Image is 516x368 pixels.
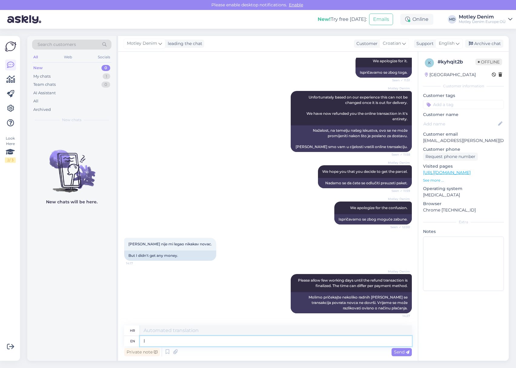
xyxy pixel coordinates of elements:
[103,73,110,79] div: 1
[130,336,135,346] div: en
[387,225,410,229] span: Seen ✓ 12:00
[423,83,504,89] div: Customer information
[124,250,216,261] div: But I didn't get any money.
[101,82,110,88] div: 0
[350,205,408,210] span: We apologize for the confusion.
[38,41,76,48] span: Search customers
[62,117,81,123] span: New chats
[5,41,16,52] img: Askly Logo
[33,90,56,96] div: AI Assistant
[423,201,504,207] p: Browser
[423,163,504,169] p: Visited pages
[459,15,506,19] div: Motley Denim
[423,192,504,198] p: [MEDICAL_DATA]
[334,214,412,224] div: Ispričavamo se zbog moguće zabune.
[33,82,56,88] div: Team chats
[130,325,135,336] div: hr
[423,121,497,127] input: Add name
[423,186,504,192] p: Operating system
[127,40,157,47] span: Motley Denim
[423,207,504,213] p: Chrome [TECHNICAL_ID]
[423,100,504,109] input: Add a tag
[97,53,111,61] div: Socials
[459,15,512,24] a: Motley DenimMotley Denim Europe OÜ
[387,269,410,274] span: Motley Denim
[33,73,51,79] div: My chats
[475,59,502,65] span: Offline
[128,242,212,246] span: [PERSON_NAME] nije mi legao nikakav novac.
[400,14,433,25] div: Online
[387,86,410,91] span: Motley Denim
[425,72,476,78] div: [GEOGRAPHIC_DATA]
[423,219,504,225] div: Extra
[428,60,431,65] span: k
[291,292,412,313] div: Molimo pričekajte nekoliko radnih [PERSON_NAME] se transakcija povrata novca ne dovrši. Vrijeme s...
[165,40,202,47] div: leading the chat
[369,14,393,25] button: Emails
[459,19,506,24] div: Motley Denim Europe OÜ
[387,152,410,157] span: Seen ✓ 11:58
[5,157,16,163] div: 2 / 3
[423,131,504,137] p: Customer email
[124,348,160,356] div: Private note
[356,67,412,78] div: Ispričavamo se zbog toga.
[423,153,478,161] div: Request phone number
[448,15,456,24] div: MD
[287,2,305,8] span: Enable
[126,261,149,266] span: 14:17
[387,197,410,201] span: Motley Denim
[33,98,38,104] div: All
[32,53,39,61] div: All
[423,111,504,118] p: Customer name
[394,349,409,355] span: Send
[33,107,51,113] div: Archived
[63,53,73,61] div: Web
[387,160,410,165] span: Motley Denim
[322,169,408,174] span: We hope you that you decide to get the parcel.
[27,139,116,193] img: No chats
[46,199,98,205] p: New chats will be here.
[387,189,410,193] span: Seen ✓ 11:59
[438,58,475,66] div: # kyhqit2b
[414,40,434,47] div: Support
[33,65,43,71] div: New
[423,137,504,144] p: [EMAIL_ADDRESS][PERSON_NAME][DOMAIN_NAME]
[101,65,110,71] div: 0
[354,40,378,47] div: Customer
[387,314,410,318] span: 14:27
[383,40,401,47] span: Croatian
[439,40,455,47] span: English
[318,178,412,188] div: Nadamo se da ćete se odlučiti preuzeti paket.
[306,95,408,121] span: Unfortunately based on our experience this can not be changed once it is out for delivery. We hav...
[298,278,408,288] span: Please allow few working days until the refund transaction is finalized. The time can differ per ...
[318,16,331,22] b: New!
[423,228,504,235] p: Notes
[423,146,504,153] p: Customer phone
[5,136,16,163] div: Look Here
[465,40,503,48] div: Archive chat
[387,78,410,82] span: Seen ✓ 11:51
[318,16,367,23] div: Try free [DATE]:
[423,170,471,175] a: [URL][DOMAIN_NAME]
[291,125,412,152] div: Nažalost, na temelju našeg iskustva, ovo se ne može promijeniti nakon što je poslano za dostavu. ...
[373,59,408,63] span: We apologize for it.
[423,178,504,183] p: See more ...
[423,92,504,99] p: Customer tags
[140,336,412,346] textarea: I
